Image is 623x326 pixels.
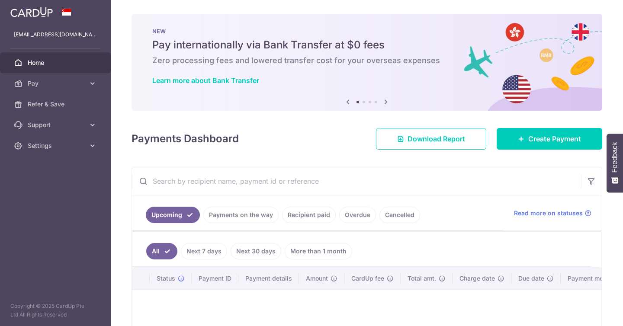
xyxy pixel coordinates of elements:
[157,274,175,283] span: Status
[285,243,352,259] a: More than 1 month
[379,207,420,223] a: Cancelled
[611,142,619,173] span: Feedback
[132,167,581,195] input: Search by recipient name, payment id or reference
[10,7,53,17] img: CardUp
[152,28,581,35] p: NEW
[231,243,281,259] a: Next 30 days
[306,274,328,283] span: Amount
[408,134,465,144] span: Download Report
[514,209,583,217] span: Read more on statuses
[28,121,85,129] span: Support
[203,207,279,223] a: Payments on the way
[146,243,177,259] a: All
[238,267,299,290] th: Payment details
[351,274,384,283] span: CardUp fee
[132,14,602,111] img: Bank transfer banner
[152,76,259,85] a: Learn more about Bank Transfer
[339,207,376,223] a: Overdue
[28,100,85,109] span: Refer & Save
[528,134,581,144] span: Create Payment
[567,300,614,322] iframe: Opens a widget where you can find more information
[28,141,85,150] span: Settings
[376,128,486,150] a: Download Report
[181,243,227,259] a: Next 7 days
[192,267,238,290] th: Payment ID
[408,274,436,283] span: Total amt.
[282,207,336,223] a: Recipient paid
[28,79,85,88] span: Pay
[514,209,591,217] a: Read more on statuses
[132,131,239,147] h4: Payments Dashboard
[146,207,200,223] a: Upcoming
[152,55,581,66] h6: Zero processing fees and lowered transfer cost for your overseas expenses
[459,274,495,283] span: Charge date
[14,30,97,39] p: [EMAIL_ADDRESS][DOMAIN_NAME]
[28,58,85,67] span: Home
[497,128,602,150] a: Create Payment
[607,134,623,192] button: Feedback - Show survey
[152,38,581,52] h5: Pay internationally via Bank Transfer at $0 fees
[518,274,544,283] span: Due date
